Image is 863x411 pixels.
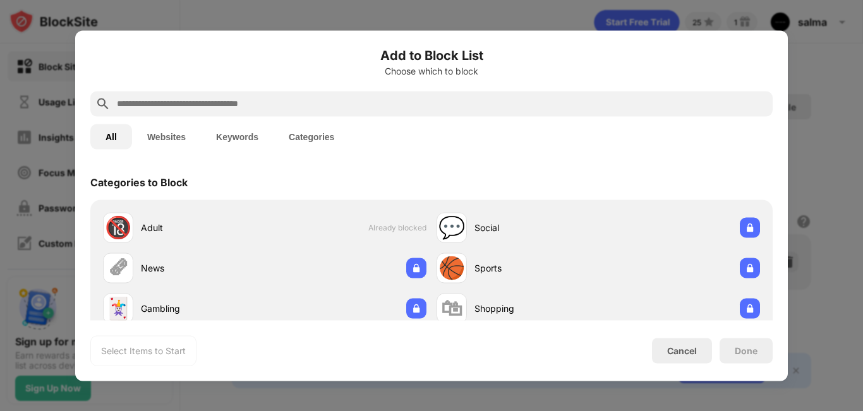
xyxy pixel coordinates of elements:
div: 🔞 [105,215,131,241]
div: Select Items to Start [101,344,186,357]
button: Keywords [201,124,274,149]
div: Shopping [474,302,598,315]
button: Websites [132,124,201,149]
button: Categories [274,124,349,149]
h6: Add to Block List [90,45,773,64]
div: Gambling [141,302,265,315]
div: 🛍 [441,295,462,321]
div: Cancel [667,345,697,356]
div: Adult [141,221,265,234]
div: 💬 [438,215,465,241]
div: Categories to Block [90,176,188,188]
div: 🗞 [107,255,129,281]
div: Done [735,345,757,355]
div: News [141,261,265,275]
span: Already blocked [368,223,426,232]
img: search.svg [95,96,111,111]
div: Social [474,221,598,234]
div: 🏀 [438,255,465,281]
div: 🃏 [105,295,131,321]
div: Choose which to block [90,66,773,76]
div: Sports [474,261,598,275]
button: All [90,124,132,149]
